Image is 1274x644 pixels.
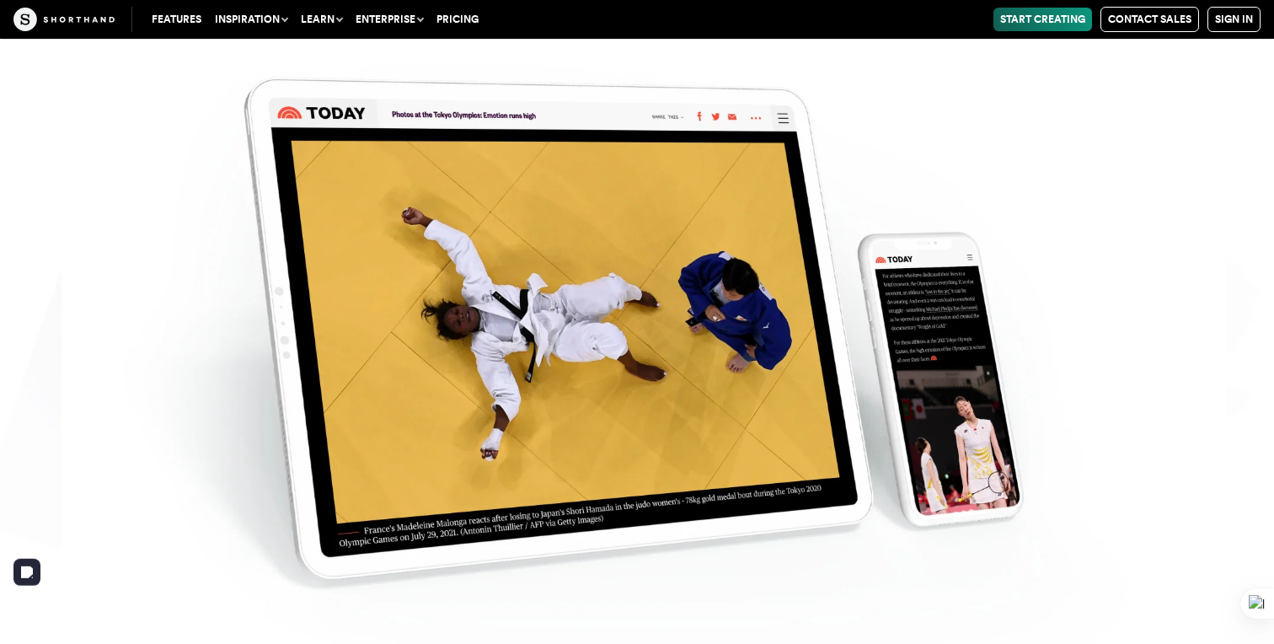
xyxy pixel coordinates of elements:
[430,8,485,31] a: Pricing
[13,8,115,31] img: The Craft
[993,8,1092,31] a: Start Creating
[145,8,208,31] a: Features
[208,8,294,31] button: Inspiration
[1100,7,1199,32] a: Contact Sales
[349,8,430,31] button: Enterprise
[1207,7,1261,32] a: Sign in
[294,8,349,31] button: Learn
